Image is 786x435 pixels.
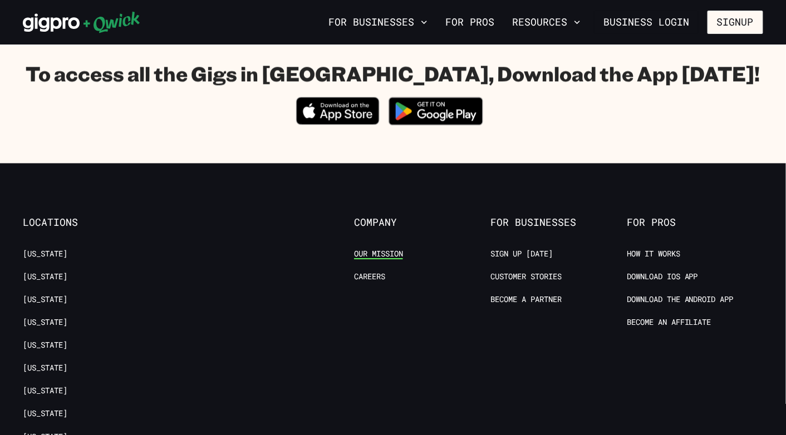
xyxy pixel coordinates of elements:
h1: To access all the Gigs in [GEOGRAPHIC_DATA], Download the App [DATE]! [26,61,760,86]
a: [US_STATE] [23,271,67,282]
button: Resources [508,13,585,32]
button: Signup [708,11,763,34]
span: For Businesses [490,216,627,229]
a: [US_STATE] [23,363,67,373]
span: For Pros [627,216,763,229]
img: Get it on Google Play [382,90,490,132]
a: Sign up [DATE] [490,249,553,259]
a: [US_STATE] [23,317,67,328]
span: Locations [23,216,159,229]
a: [US_STATE] [23,294,67,305]
span: Company [354,216,490,229]
a: Download the Android App [627,294,734,305]
a: Become a Partner [490,294,562,305]
a: Business Login [594,11,699,34]
a: Become an Affiliate [627,317,711,328]
a: [US_STATE] [23,340,67,350]
a: [US_STATE] [23,408,67,419]
a: For Pros [441,13,499,32]
a: [US_STATE] [23,249,67,259]
a: Download IOS App [627,271,698,282]
a: Careers [354,271,385,282]
a: [US_STATE] [23,385,67,396]
a: How it Works [627,249,680,259]
button: For Businesses [324,13,432,32]
a: Download on the App Store [296,115,380,127]
a: Our Mission [354,249,403,259]
a: Customer stories [490,271,562,282]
